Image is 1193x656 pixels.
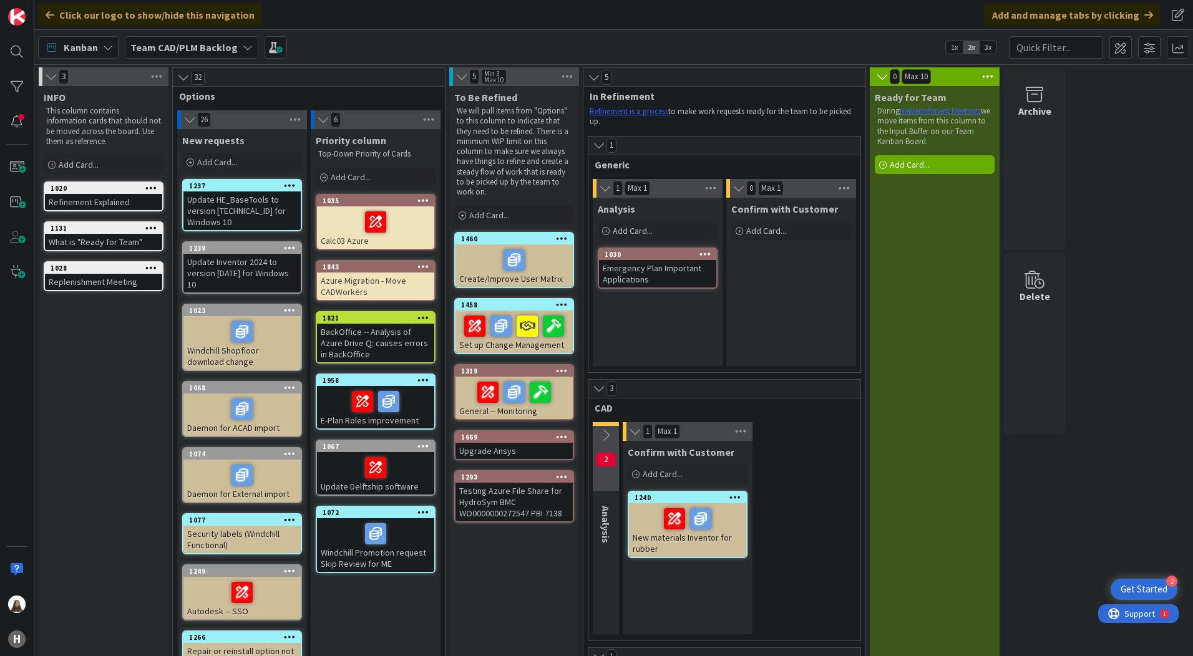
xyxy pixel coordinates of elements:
[59,159,99,170] span: Add Card...
[182,513,302,554] a: 1077Security labels (Windchill Functional)
[59,69,69,84] span: 3
[183,632,301,643] div: 1266
[643,468,683,480] span: Add Card...
[1111,579,1177,600] div: Open Get Started checklist, remaining modules: 2
[45,183,162,194] div: 1020
[316,260,436,301] a: 1843Azure Migration - Move CADWorkers
[191,70,205,85] span: 32
[317,441,434,452] div: 1067
[605,250,716,259] div: 1030
[46,106,161,147] p: This column contains information cards that should not be moved across the board. Use them as ref...
[51,224,162,233] div: 1131
[189,567,301,576] div: 1249
[45,263,162,274] div: 1028
[601,70,611,85] span: 5
[8,8,26,26] img: Visit kanbanzone.com
[45,274,162,290] div: Replenishment Meeting
[455,299,573,311] div: 1458
[317,507,434,518] div: 1072
[183,243,301,254] div: 1239
[130,41,238,54] b: Team CAD/PLM Backlog
[455,377,573,419] div: General -- Monitoring
[45,194,162,210] div: Refinement Explained
[183,448,301,502] div: 1074Daemon for External import
[183,448,301,460] div: 1074
[45,223,162,250] div: 1131What is "Ready for Team"
[590,106,668,117] a: Refinement is a process
[44,181,163,211] a: 1020Refinement Explained
[469,210,509,221] span: Add Card...
[189,244,301,253] div: 1239
[317,195,434,249] div: 1035Calc03 Azure
[316,134,386,147] span: Priority column
[877,106,992,147] p: During we move items from this column to the Input Buffer on our Team Kanban Board.
[469,69,479,84] span: 5
[455,311,573,353] div: Set up Change Management
[761,185,781,191] div: Max 1
[323,442,434,451] div: 1067
[746,225,786,236] span: Add Card...
[183,180,301,230] div: 1237Update HE_BaseTools to version [TECHNICAL_ID] for Windows 10
[484,77,504,83] div: Max 10
[45,263,162,290] div: 1028Replenishment Meeting
[900,105,981,116] a: Replenishment Meetings
[323,376,434,385] div: 1958
[658,428,677,435] div: Max 1
[461,433,573,441] div: 1669
[317,261,434,300] div: 1843Azure Migration - Move CADWorkers
[461,367,573,375] div: 1319
[461,234,573,243] div: 1460
[455,432,573,459] div: 1669Upgrade Ansys
[183,305,301,316] div: 1023
[316,440,436,496] a: 1067Update Delftship software
[455,233,573,244] div: 1460
[455,233,573,287] div: 1460Create/Improve User Matrix
[316,311,436,364] a: 1821BackOffice -- Analysis of Azure Drive Q: causes errors in BackOffice
[182,179,302,231] a: 1237Update HE_BaseTools to version [TECHNICAL_ID] for Windows 10
[182,447,302,503] a: 1074Daemon for External import
[183,514,301,526] div: 1077
[455,443,573,459] div: Upgrade Ansys
[8,596,26,613] img: KM
[45,234,162,250] div: What is "Ready for Team"
[183,514,301,553] div: 1077Security labels (Windchill Functional)
[65,5,68,15] div: 1
[183,382,301,393] div: 1068
[317,312,434,324] div: 1821
[323,314,434,322] div: 1821
[455,299,573,353] div: 1458Set up Change Management
[595,402,845,414] span: CAD
[454,298,574,354] a: 1458Set up Change Management
[189,633,301,642] div: 1266
[746,181,756,196] span: 0
[454,364,574,420] a: 1319General -- Monitoring
[317,273,434,300] div: Azure Migration - Move CADWorkers
[599,249,716,260] div: 1030
[598,248,718,289] a: 1030Emergency Plan Important Applications
[317,441,434,494] div: 1067Update Delftship software
[317,386,434,428] div: E-Plan Roles improvement
[189,450,301,458] div: 1074
[183,254,301,292] div: Update Inventor 2024 to version [DATE] for Windows 10
[454,91,517,104] span: To Be Refined
[51,264,162,273] div: 1028
[182,134,245,147] span: New requests
[323,196,434,205] div: 1035
[599,249,716,287] div: 1030Emergency Plan Important Applications
[454,470,574,523] a: 1293Testing Azure File Share for HydroSym BMC WO0000000272547 PBI 7138
[457,106,572,197] p: We will pull items from "Options" to this column to indicate that they need to be refined. There ...
[316,506,436,573] a: 1072Windchill Promotion request Skip Review for ME
[454,232,574,288] a: 1460Create/Improve User Matrix
[1018,104,1051,118] div: Archive
[635,493,746,502] div: 1240
[600,506,612,543] span: Analysis
[318,149,433,159] p: Top-Down Priority of Cards
[454,430,574,460] a: 1669Upgrade Ansys
[182,241,302,294] a: 1239Update Inventor 2024 to version [DATE] for Windows 10
[189,516,301,524] div: 1077
[731,203,838,215] span: Confirm with Customer
[946,41,963,54] span: 1x
[26,2,57,17] span: Support
[595,452,616,467] span: 2
[197,157,237,168] span: Add Card...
